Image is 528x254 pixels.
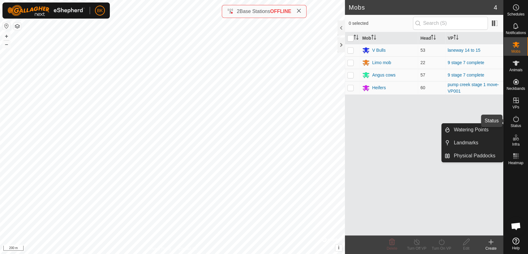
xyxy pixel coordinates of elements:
span: Base Stations [239,9,270,14]
div: Open chat [507,217,525,235]
a: Landmarks [450,137,503,149]
span: Landmarks [454,139,478,147]
span: Notifications [506,31,526,35]
span: 0 selected [349,20,413,27]
a: 9 stage 7 complete [448,72,484,77]
span: Status [510,124,521,128]
div: Angus cows [372,72,395,78]
span: Infra [512,142,519,146]
div: Turn Off VP [404,246,429,251]
div: Heifers [372,85,386,91]
li: Landmarks [442,137,503,149]
span: Delete [387,246,397,251]
th: VP [445,32,503,44]
span: Neckbands [506,87,525,90]
span: VPs [512,105,519,109]
span: Schedules [507,12,524,16]
span: 53 [420,48,425,53]
p-sorticon: Activate to sort [354,36,358,41]
li: Watering Points [442,124,503,136]
span: Mobs [511,50,520,53]
button: + [3,33,10,40]
button: Reset Map [3,22,10,30]
p-sorticon: Activate to sort [431,36,436,41]
a: Contact Us [178,246,197,252]
span: Help [512,246,520,250]
span: 60 [420,85,425,90]
input: Search (S) [413,17,488,30]
th: Mob [360,32,418,44]
a: Physical Paddocks [450,150,503,162]
span: BK [97,7,103,14]
a: pump creek stage 1 move-VP001 [448,82,499,94]
div: Create [479,246,503,251]
h2: Mobs [349,4,494,11]
button: Map Layers [14,23,21,30]
a: 9 stage 7 complete [448,60,484,65]
span: Heatmap [508,161,523,165]
span: Watering Points [454,126,488,134]
div: V Bulls [372,47,386,54]
span: Animals [509,68,522,72]
div: Edit [454,246,479,251]
button: i [335,244,342,251]
span: i [338,245,339,250]
span: 22 [420,60,425,65]
span: 4 [494,3,497,12]
li: Physical Paddocks [442,150,503,162]
span: 2 [237,9,239,14]
div: Limo mob [372,59,391,66]
a: Help [504,235,528,252]
p-sorticon: Activate to sort [371,36,376,41]
a: Watering Points [450,124,503,136]
div: Turn On VP [429,246,454,251]
button: – [3,41,10,48]
a: Privacy Policy [148,246,171,252]
th: Head [418,32,445,44]
p-sorticon: Activate to sort [453,36,458,41]
span: 57 [420,72,425,77]
a: laneway 14 to 15 [448,48,480,53]
span: Physical Paddocks [454,152,495,160]
span: OFFLINE [270,9,291,14]
img: Gallagher Logo [7,5,85,16]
